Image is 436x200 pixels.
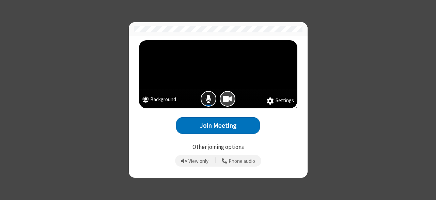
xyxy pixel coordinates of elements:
p: Other joining options [139,143,297,152]
button: Settings [267,97,294,105]
span: Phone audio [229,158,255,164]
button: Join Meeting [176,117,260,134]
span: | [215,156,216,166]
button: Camera is on [220,91,235,107]
button: Mic is on [201,91,216,107]
button: Prevent echo when there is already an active mic and speaker in the room. [178,155,211,167]
span: View only [188,158,208,164]
button: Background [142,96,176,105]
button: Use your phone for mic and speaker while you view the meeting on this device. [219,155,258,167]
